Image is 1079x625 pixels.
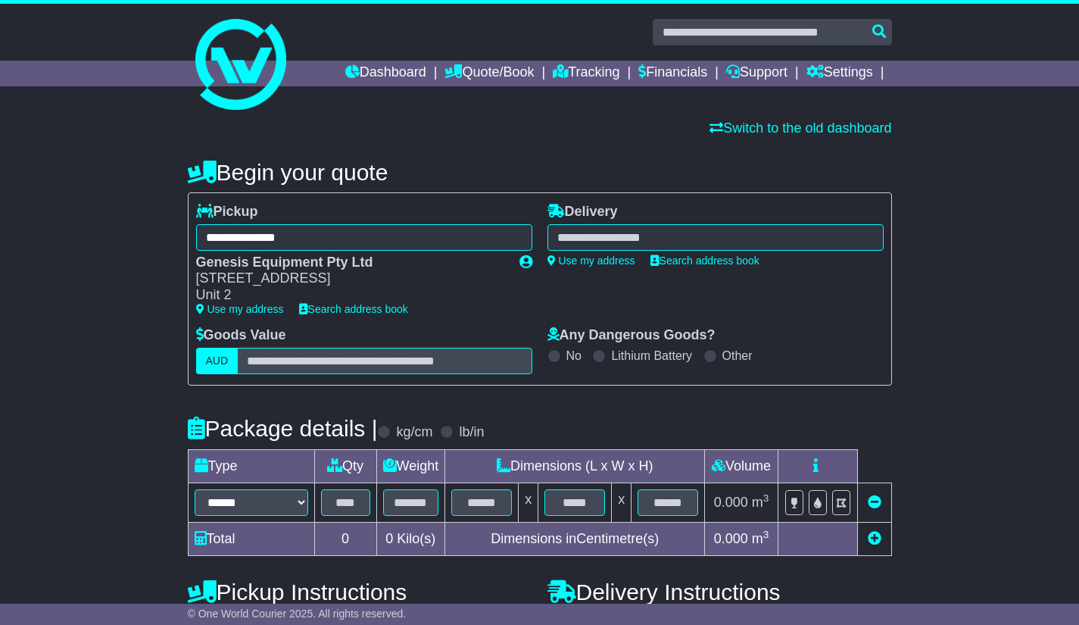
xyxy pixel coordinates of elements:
label: No [566,348,582,363]
label: AUD [196,348,239,374]
a: Settings [806,61,873,86]
a: Remove this item [868,495,881,510]
td: Type [188,449,314,483]
div: [STREET_ADDRESS] [196,270,504,287]
td: Volume [705,449,778,483]
label: Lithium Battery [611,348,692,363]
span: m [752,495,769,510]
sup: 3 [763,529,769,540]
a: Dashboard [345,61,426,86]
span: © One World Courier 2025. All rights reserved. [188,608,407,620]
span: 0.000 [714,495,748,510]
td: 0 [314,522,376,555]
sup: 3 [763,492,769,504]
div: Unit 2 [196,287,504,304]
a: Tracking [553,61,619,86]
td: Total [188,522,314,555]
a: Financials [638,61,707,86]
h4: Package details | [188,416,378,441]
td: Dimensions (L x W x H) [445,449,705,483]
a: Switch to the old dashboard [709,120,891,136]
td: Kilo(s) [376,522,445,555]
label: kg/cm [396,424,432,441]
a: Quote/Book [444,61,534,86]
h4: Delivery Instructions [547,580,892,605]
h4: Pickup Instructions [188,580,532,605]
td: Weight [376,449,445,483]
a: Support [726,61,787,86]
label: lb/in [459,424,484,441]
td: Dimensions in Centimetre(s) [445,522,705,555]
td: x [612,483,631,522]
label: Goods Value [196,327,286,344]
label: Pickup [196,204,258,220]
a: Use my address [547,255,635,267]
a: Search address book [299,303,408,315]
div: Genesis Equipment Pty Ltd [196,255,504,271]
td: Qty [314,449,376,483]
h4: Begin your quote [188,160,892,185]
a: Use my address [196,303,284,315]
label: Delivery [547,204,618,220]
span: 0.000 [714,531,748,546]
label: Other [722,348,753,363]
span: 0 [385,531,393,546]
span: m [752,531,769,546]
a: Add new item [868,531,881,546]
label: Any Dangerous Goods? [547,327,716,344]
a: Search address book [650,255,759,267]
td: x [519,483,538,522]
